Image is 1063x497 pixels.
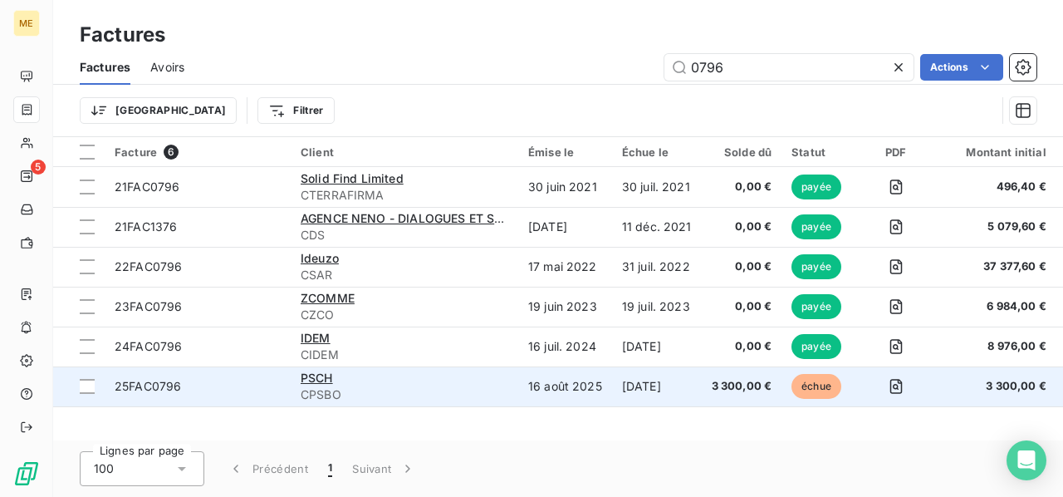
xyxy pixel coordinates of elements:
[301,291,355,305] span: ZCOMME
[301,307,508,323] span: CZCO
[622,145,692,159] div: Échue le
[518,287,612,327] td: 19 juin 2023
[115,145,157,159] span: Facture
[712,179,772,195] span: 0,00 €
[150,59,184,76] span: Avoirs
[528,145,602,159] div: Émise le
[612,287,702,327] td: 19 juil. 2023
[612,367,702,406] td: [DATE]
[301,227,508,244] span: CDS
[791,254,841,279] span: payée
[1007,440,1046,480] div: Open Intercom Messenger
[612,207,702,247] td: 11 déc. 2021
[13,460,40,487] img: Logo LeanPay
[342,451,426,486] button: Suivant
[318,451,342,486] button: 1
[115,180,179,194] span: 21FAC0796
[518,207,612,247] td: [DATE]
[712,145,772,159] div: Solde dû
[946,378,1046,395] span: 3 300,00 €
[946,338,1046,355] span: 8 976,00 €
[115,219,177,234] span: 21FAC1376
[301,267,508,283] span: CSAR
[946,219,1046,235] span: 5 079,60 €
[115,299,182,313] span: 23FAC0796
[301,331,331,345] span: IDEM
[13,10,40,37] div: ME
[712,298,772,315] span: 0,00 €
[301,371,333,385] span: PSCH
[301,211,556,225] span: AGENCE NENO - DIALOGUES ET SOLUTIONS
[80,59,130,76] span: Factures
[791,294,841,319] span: payée
[94,460,114,477] span: 100
[518,247,612,287] td: 17 mai 2022
[712,378,772,395] span: 3 300,00 €
[791,145,845,159] div: Statut
[712,258,772,275] span: 0,00 €
[301,171,404,185] span: Solid Find Limited
[946,179,1046,195] span: 496,40 €
[301,145,508,159] div: Client
[115,339,182,353] span: 24FAC0796
[301,187,508,204] span: CTERRAFIRMA
[920,54,1003,81] button: Actions
[164,145,179,160] span: 6
[791,334,841,359] span: payée
[946,258,1046,275] span: 37 377,60 €
[712,219,772,235] span: 0,00 €
[946,145,1046,159] div: Montant initial
[257,97,334,124] button: Filtrer
[518,367,612,406] td: 16 août 2025
[80,97,237,124] button: [GEOGRAPHIC_DATA]
[301,251,339,265] span: Ideuzo
[301,386,508,403] span: CPSBO
[612,247,702,287] td: 31 juil. 2022
[946,298,1046,315] span: 6 984,00 €
[612,327,702,367] td: [DATE]
[712,338,772,355] span: 0,00 €
[301,347,508,363] span: CIDEM
[518,167,612,207] td: 30 juin 2021
[791,214,841,239] span: payée
[80,20,165,50] h3: Factures
[218,451,318,486] button: Précédent
[791,374,841,399] span: échue
[791,175,841,199] span: payée
[115,379,181,393] span: 25FAC0796
[865,145,926,159] div: PDF
[518,327,612,367] td: 16 juil. 2024
[612,167,702,207] td: 30 juil. 2021
[115,259,182,273] span: 22FAC0796
[328,460,332,477] span: 1
[664,54,914,81] input: Rechercher
[31,160,46,175] span: 5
